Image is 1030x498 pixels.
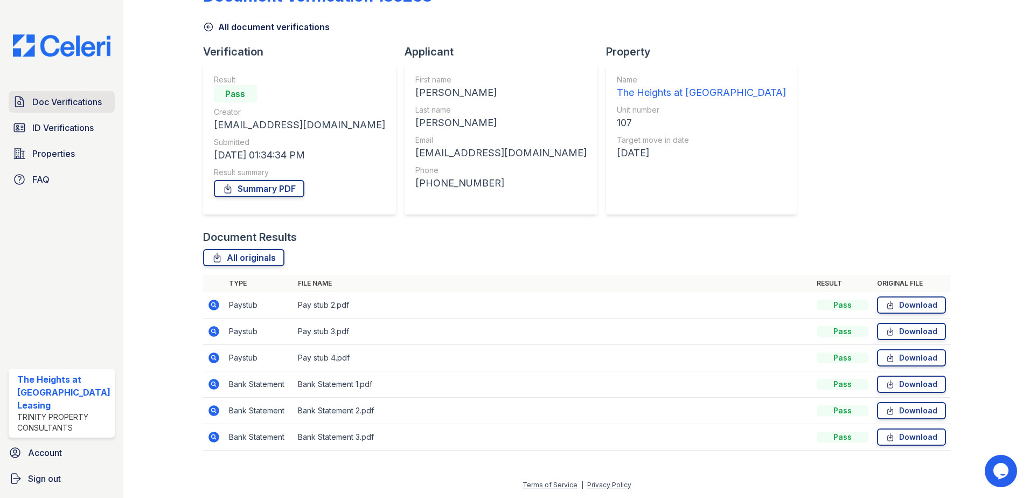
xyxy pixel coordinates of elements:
div: Pass [817,326,868,337]
div: The Heights at [GEOGRAPHIC_DATA] [617,85,786,100]
span: Account [28,446,62,459]
div: [PERSON_NAME] [415,115,587,130]
div: [PHONE_NUMBER] [415,176,587,191]
span: Properties [32,147,75,160]
div: Name [617,74,786,85]
div: Unit number [617,105,786,115]
div: Creator [214,107,385,117]
div: Verification [203,44,405,59]
div: Target move in date [617,135,786,146]
th: File name [294,275,813,292]
div: Document Results [203,230,297,245]
a: Summary PDF [214,180,304,197]
div: Property [606,44,805,59]
div: Pass [817,300,868,310]
img: CE_Logo_Blue-a8612792a0a2168367f1c8372b55b34899dd931a85d93a1a3d3e32e68fde9ad4.png [4,34,119,57]
span: Sign out [28,472,61,485]
a: Properties [9,143,115,164]
a: Download [877,402,946,419]
th: Original file [873,275,950,292]
div: First name [415,74,587,85]
td: Paystub [225,292,294,319]
td: Bank Statement 1.pdf [294,371,813,398]
div: The Heights at [GEOGRAPHIC_DATA] Leasing [17,373,110,412]
a: Doc Verifications [9,91,115,113]
div: [EMAIL_ADDRESS][DOMAIN_NAME] [415,146,587,161]
div: | [581,481,583,489]
td: Bank Statement 2.pdf [294,398,813,424]
td: Paystub [225,345,294,371]
div: Email [415,135,587,146]
a: Download [877,296,946,314]
span: Doc Verifications [32,95,102,108]
div: Applicant [405,44,606,59]
a: Terms of Service [523,481,577,489]
a: Privacy Policy [587,481,631,489]
div: Pass [214,85,257,102]
div: Pass [817,405,868,416]
a: FAQ [9,169,115,190]
th: Type [225,275,294,292]
a: All document verifications [203,20,330,33]
span: ID Verifications [32,121,94,134]
td: Bank Statement 3.pdf [294,424,813,451]
div: Pass [817,379,868,390]
a: Name The Heights at [GEOGRAPHIC_DATA] [617,74,786,100]
a: ID Verifications [9,117,115,139]
td: Pay stub 4.pdf [294,345,813,371]
div: [DATE] 01:34:34 PM [214,148,385,163]
span: FAQ [32,173,50,186]
div: Trinity Property Consultants [17,412,110,433]
div: [PERSON_NAME] [415,85,587,100]
a: Account [4,442,119,464]
a: All originals [203,249,284,266]
td: Bank Statement [225,371,294,398]
div: 107 [617,115,786,130]
a: Sign out [4,468,119,489]
th: Result [812,275,873,292]
td: Pay stub 2.pdf [294,292,813,319]
div: Result summary [214,167,385,178]
div: Phone [415,165,587,176]
div: [EMAIL_ADDRESS][DOMAIN_NAME] [214,117,385,133]
td: Pay stub 3.pdf [294,319,813,345]
div: Last name [415,105,587,115]
td: Paystub [225,319,294,345]
a: Download [877,428,946,446]
a: Download [877,323,946,340]
div: Pass [817,432,868,442]
div: Pass [817,352,868,363]
div: Submitted [214,137,385,148]
a: Download [877,376,946,393]
td: Bank Statement [225,424,294,451]
a: Download [877,349,946,366]
td: Bank Statement [225,398,294,424]
div: [DATE] [617,146,786,161]
iframe: chat widget [985,455,1019,487]
div: Result [214,74,385,85]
